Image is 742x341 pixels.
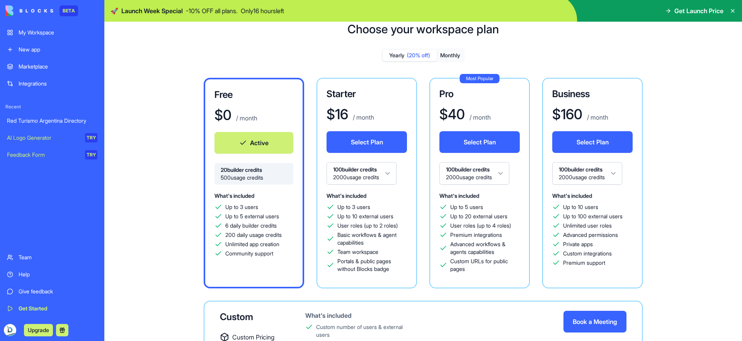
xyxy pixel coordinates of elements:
[552,131,633,153] button: Select Plan
[383,50,437,61] button: Yearly
[214,132,293,154] button: Active
[221,174,287,182] span: 500 usage credits
[2,113,102,129] a: Red Turismo Argentina Directory
[437,50,464,61] button: Monthly
[468,113,491,122] p: / month
[585,113,608,122] p: / month
[7,151,80,159] div: Feedback Form
[225,231,282,239] span: 200 daily usage credits
[19,29,97,36] div: My Workspace
[460,74,500,83] div: Most Popular
[2,284,102,299] a: Give feedback
[24,324,53,336] button: Upgrade
[2,301,102,316] a: Get Started
[674,6,723,15] span: Get Launch Price
[2,59,102,74] a: Marketplace
[563,250,612,257] span: Custom integrations
[2,104,102,110] span: Recent
[351,113,374,122] p: / month
[563,212,623,220] span: Up to 100 external users
[19,46,97,53] div: New app
[305,311,413,320] div: What's included
[552,88,633,100] h3: Business
[7,134,80,142] div: AI Logo Generator
[19,80,97,87] div: Integrations
[337,248,378,256] span: Team workspace
[121,6,183,15] span: Launch Week Special
[563,203,598,211] span: Up to 10 users
[225,222,277,230] span: 6 daily builder credits
[111,6,118,15] span: 🚀
[327,192,366,199] span: What's included
[225,203,258,211] span: Up to 3 users
[85,133,97,142] div: TRY
[552,106,582,122] h1: $ 160
[220,311,281,323] div: Custom
[327,131,407,153] button: Select Plan
[4,324,16,336] img: ACg8ocIsExZaiI4AlC3v-SslkNNf66gkq0Gzhzjo2Zl1eckxGIQV6g8T=s96-c
[60,5,78,16] div: BETA
[439,106,465,122] h1: $ 40
[2,250,102,265] a: Team
[5,5,53,16] img: logo
[5,5,78,16] a: BETA
[214,192,254,199] span: What's included
[2,25,102,40] a: My Workspace
[225,250,273,257] span: Community support
[19,271,97,278] div: Help
[450,240,520,256] span: Advanced workflows & agents capabilities
[450,203,483,211] span: Up to 5 users
[214,89,293,101] h3: Free
[7,117,97,125] div: Red Turismo Argentina Directory
[24,326,53,334] a: Upgrade
[337,257,407,273] span: Portals & public pages without Blocks badge
[241,6,284,15] p: Only 16 hours left
[337,212,393,220] span: Up to 10 external users
[186,6,238,15] p: - 10 % OFF all plans.
[563,311,626,332] button: Book a Meeting
[563,259,605,267] span: Premium support
[439,88,520,100] h3: Pro
[19,288,97,295] div: Give feedback
[2,76,102,91] a: Integrations
[450,212,507,220] span: Up to 20 external users
[450,222,511,230] span: User roles (up to 4 roles)
[327,88,407,100] h3: Starter
[19,254,97,261] div: Team
[225,212,279,220] span: Up to 5 external users
[552,192,592,199] span: What's included
[450,231,502,239] span: Premium integrations
[214,107,231,123] h1: $ 0
[2,147,102,163] a: Feedback FormTRY
[563,231,618,239] span: Advanced permissions
[337,203,370,211] span: Up to 3 users
[2,42,102,57] a: New app
[563,222,612,230] span: Unlimited user roles
[85,150,97,159] div: TRY
[439,192,479,199] span: What's included
[337,231,407,247] span: Basic workflows & agent capabilities
[327,106,348,122] h1: $ 16
[221,166,287,174] span: 20 builder credits
[347,22,499,36] h1: Choose your workspace plan
[407,51,430,59] span: (20% off)
[337,222,398,230] span: User roles (up to 2 roles)
[563,240,593,248] span: Private apps
[2,267,102,282] a: Help
[19,63,97,70] div: Marketplace
[2,130,102,146] a: AI Logo GeneratorTRY
[439,131,520,153] button: Select Plan
[450,257,520,273] span: Custom URLs for public pages
[316,323,413,339] div: Custom number of users & external users
[225,240,279,248] span: Unlimited app creation
[19,305,97,312] div: Get Started
[235,113,257,123] p: / month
